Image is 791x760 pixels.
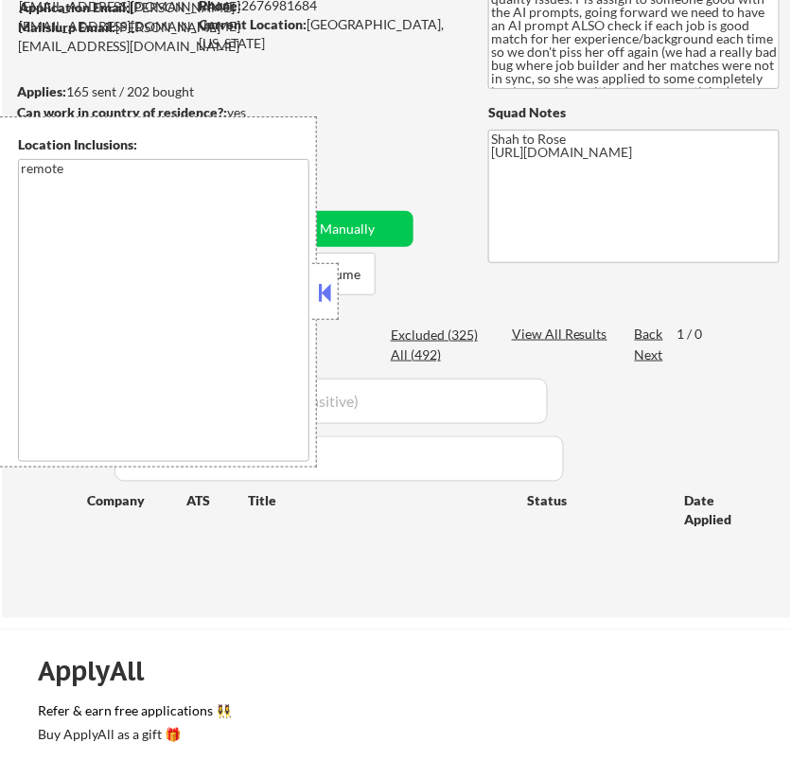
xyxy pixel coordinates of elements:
[186,492,249,511] div: ATS
[685,492,751,529] div: Date Applied
[17,104,227,120] strong: Can work in country of residence?:
[199,16,307,32] strong: Current Location:
[18,19,116,35] strong: Mailslurp Email:
[18,18,301,55] div: [PERSON_NAME][EMAIL_ADDRESS][DOMAIN_NAME]
[17,82,332,101] div: 165 sent / 202 bought
[17,83,66,99] strong: Applies:
[677,325,721,344] div: 1 / 0
[527,484,658,518] div: Status
[38,725,227,749] a: Buy ApplyAll as a gift 🎁
[488,103,780,122] div: Squad Notes
[635,325,665,344] div: Back
[391,345,485,364] div: All (492)
[512,325,613,344] div: View All Results
[38,705,744,725] a: Refer & earn free applications 👯‍♀️
[114,436,564,482] input: Search by title (case sensitive)
[635,345,665,364] div: Next
[391,326,485,345] div: Excluded (325)
[248,492,509,511] div: Title
[38,656,166,688] div: ApplyAll
[87,492,186,511] div: Company
[38,729,227,742] div: Buy ApplyAll as a gift 🎁
[17,103,326,122] div: yes
[199,15,466,52] div: [GEOGRAPHIC_DATA], [US_STATE]
[18,135,309,154] div: Location Inclusions:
